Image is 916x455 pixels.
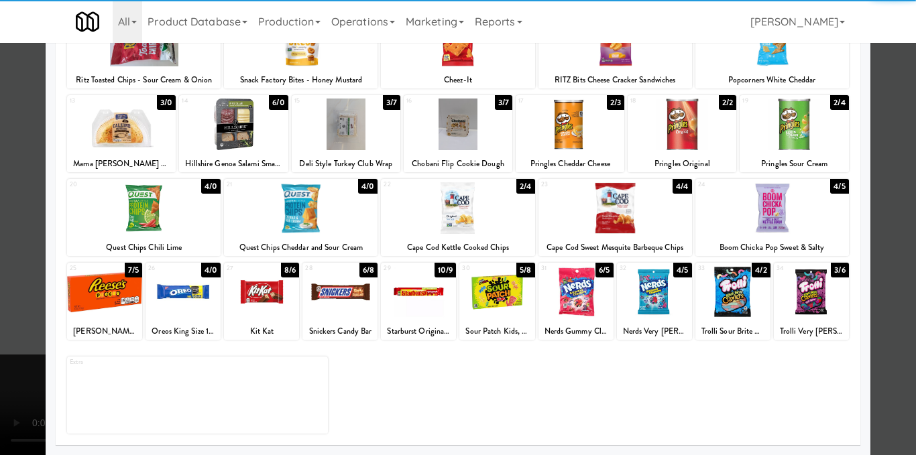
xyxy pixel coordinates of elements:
[495,95,512,110] div: 3/7
[292,95,400,172] div: 153/7Deli Style Turkey Club Wrap
[406,95,458,107] div: 16
[404,155,512,172] div: Chobani Flip Cookie Dough
[776,323,847,340] div: Trolli Very [PERSON_NAME] Sour Brite Crawlers
[619,323,690,340] div: Nerds Very [PERSON_NAME] Gummy Clusters
[673,263,691,277] div: 4/5
[516,95,624,172] div: 172/3Pringles Cheddar Cheese
[742,155,846,172] div: Pringles Sour Cream
[383,72,532,88] div: Cheez-It
[518,155,622,172] div: Pringles Cheddar Cheese
[227,263,262,274] div: 27
[157,95,176,110] div: 3/0
[70,263,105,274] div: 25
[462,263,497,274] div: 30
[461,323,532,340] div: Sour Patch Kids, Soft & Chewy
[695,179,849,256] div: 244/5Boom Chicka Pop Sweet & Salty
[541,263,576,274] div: 31
[148,263,183,274] div: 26
[435,263,456,277] div: 10/9
[224,239,378,256] div: Quest Chips Cheddar and Sour Cream
[302,323,378,340] div: Snickers Candy Bar
[359,263,378,277] div: 6/8
[125,263,142,277] div: 7/5
[383,323,454,340] div: Starburst Original Flavor Fruit Chews
[540,239,690,256] div: Cape Cod Sweet Mesquite Barbeque Chips
[630,95,682,107] div: 18
[830,179,848,194] div: 4/5
[516,263,534,277] div: 5/8
[69,72,219,88] div: Ritz Toasted Chips - Sour Cream & Onion
[540,323,612,340] div: Nerds Gummy Clusters
[752,263,770,277] div: 4/2
[742,95,794,107] div: 19
[697,72,847,88] div: Popcorners White Cheddar
[617,323,692,340] div: Nerds Very [PERSON_NAME] Gummy Clusters
[269,95,288,110] div: 6/0
[381,179,534,256] div: 222/4Cape Cod Kettle Cooked Chips
[67,356,327,434] div: Extra
[628,95,736,172] div: 182/2Pringles Original
[831,263,848,277] div: 3/6
[69,239,219,256] div: Quest Chips Chili Lime
[201,179,221,194] div: 4/0
[516,155,624,172] div: Pringles Cheddar Cheese
[459,263,534,340] div: 305/8Sour Patch Kids, Soft & Chewy
[695,11,849,88] div: 123/4Popcorners White Cheddar
[227,179,301,190] div: 21
[740,155,848,172] div: Pringles Sour Cream
[719,95,736,110] div: 2/2
[224,11,378,88] div: 92/5Snack Factory Bites - Honey Mustard
[538,239,692,256] div: Cape Cod Sweet Mesquite Barbeque Chips
[146,323,221,340] div: Oreos King Size 10-Pk
[384,263,418,274] div: 29
[538,179,692,256] div: 234/4Cape Cod Sweet Mesquite Barbeque Chips
[226,323,297,340] div: Kit Kat
[774,263,849,340] div: 343/6Trolli Very [PERSON_NAME] Sour Brite Crawlers
[69,323,140,340] div: [PERSON_NAME] Pieces
[381,239,534,256] div: Cape Cod Kettle Cooked Chips
[541,179,616,190] div: 23
[540,72,690,88] div: RITZ Bits Cheese Cracker Sandwiches
[697,239,847,256] div: Boom Chicka Pop Sweet & Salty
[226,72,376,88] div: Snack Factory Bites - Honey Mustard
[148,323,219,340] div: Oreos King Size 10-Pk
[695,263,770,340] div: 334/2Trolli Sour Brite Crawlers
[538,263,614,340] div: 316/5Nerds Gummy Clusters
[304,323,376,340] div: Snickers Candy Bar
[538,72,692,88] div: RITZ Bits Cheese Cracker Sandwiches
[381,11,534,88] div: 104/7Cheez-It
[383,95,400,110] div: 3/7
[607,95,624,110] div: 2/3
[179,95,288,172] div: 146/0Hillshire Genoa Salami Small Plates
[226,239,376,256] div: Quest Chips Cheddar and Sour Cream
[224,72,378,88] div: Snack Factory Bites - Honey Mustard
[302,263,378,340] div: 286/8Snickers Candy Bar
[459,323,534,340] div: Sour Patch Kids, Soft & Chewy
[224,323,299,340] div: Kit Kat
[695,72,849,88] div: Popcorners White Cheddar
[740,95,848,172] div: 192/4Pringles Sour Cream
[381,323,456,340] div: Starburst Original Flavor Fruit Chews
[384,179,458,190] div: 22
[67,155,176,172] div: Mama [PERSON_NAME] Pepperoni Calzone
[695,323,770,340] div: Trolli Sour Brite Crawlers
[617,263,692,340] div: 324/5Nerds Very [PERSON_NAME] Gummy Clusters
[774,323,849,340] div: Trolli Very [PERSON_NAME] Sour Brite Crawlers
[698,179,772,190] div: 24
[292,155,400,172] div: Deli Style Turkey Club Wrap
[538,323,614,340] div: Nerds Gummy Clusters
[67,323,142,340] div: [PERSON_NAME] Pieces
[406,155,510,172] div: Chobani Flip Cookie Dough
[697,323,768,340] div: Trolli Sour Brite Crawlers
[224,179,378,256] div: 214/0Quest Chips Cheddar and Sour Cream
[358,179,378,194] div: 4/0
[294,95,346,107] div: 15
[76,10,99,34] img: Micromart
[181,155,286,172] div: Hillshire Genoa Salami Small Plates
[383,239,532,256] div: Cape Cod Kettle Cooked Chips
[698,263,733,274] div: 33
[404,95,512,172] div: 163/7Chobani Flip Cookie Dough
[381,263,456,340] div: 2910/9Starburst Original Flavor Fruit Chews
[628,155,736,172] div: Pringles Original
[305,263,340,274] div: 28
